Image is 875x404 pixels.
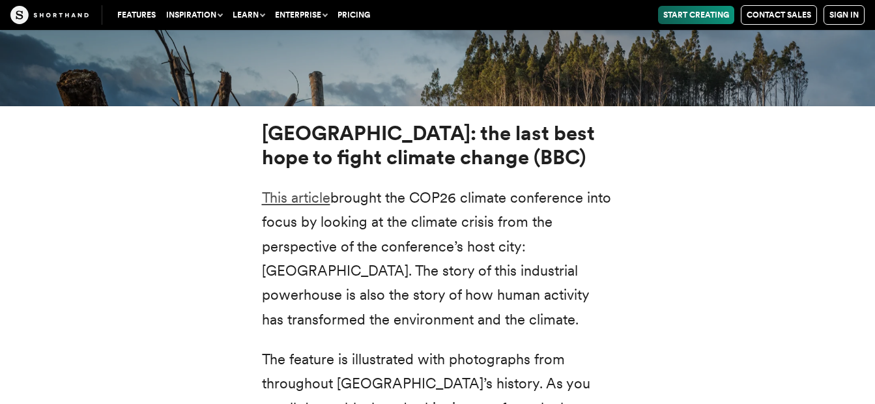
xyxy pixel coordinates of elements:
img: The Craft [10,6,89,24]
button: Learn [227,6,270,24]
p: brought the COP26 climate conference into focus by looking at the climate crisis from the perspec... [262,186,614,332]
a: Features [112,6,161,24]
a: Contact Sales [741,5,817,25]
a: Sign in [824,5,865,25]
a: Pricing [332,6,375,24]
button: Inspiration [161,6,227,24]
strong: [GEOGRAPHIC_DATA]: the last best hope to fight climate change (BBC) [262,121,595,169]
a: This article [262,189,330,206]
button: Enterprise [270,6,332,24]
a: Start Creating [658,6,734,24]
